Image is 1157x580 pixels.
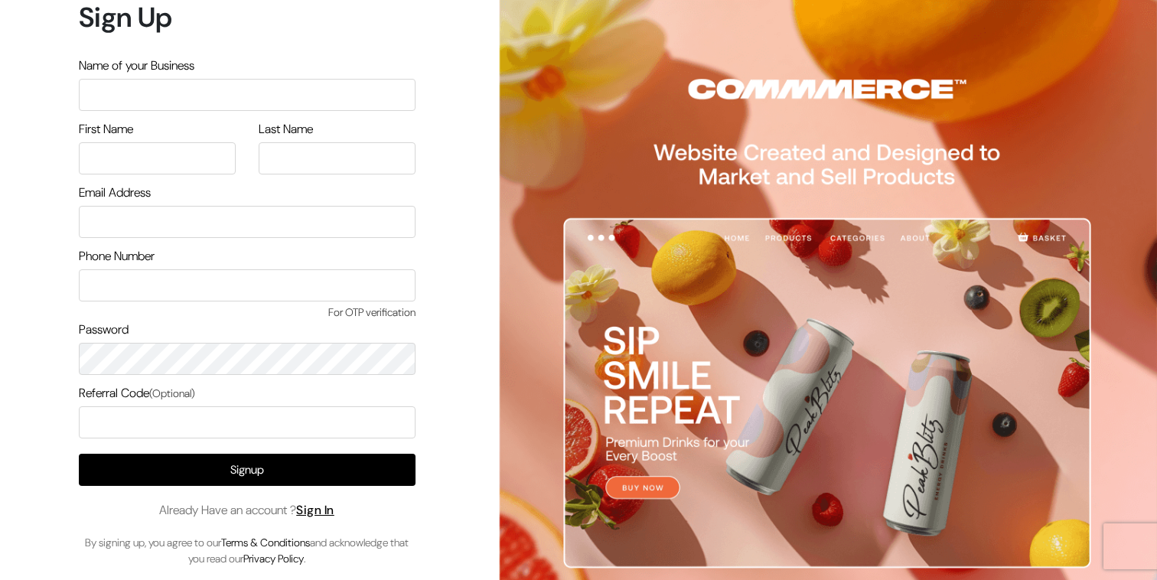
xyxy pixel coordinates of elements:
[79,57,194,75] label: Name of your Business
[79,120,133,138] label: First Name
[296,502,334,518] a: Sign In
[159,501,334,520] span: Already Have an account ?
[79,305,416,321] span: For OTP verification
[221,536,310,549] a: Terms & Conditions
[149,386,195,400] span: (Optional)
[259,120,313,138] label: Last Name
[79,384,195,402] label: Referral Code
[243,552,304,565] a: Privacy Policy
[79,535,416,567] p: By signing up, you agree to our and acknowledge that you read our .
[79,184,151,202] label: Email Address
[79,247,155,266] label: Phone Number
[79,1,416,34] h1: Sign Up
[79,454,416,486] button: Signup
[79,321,129,339] label: Password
